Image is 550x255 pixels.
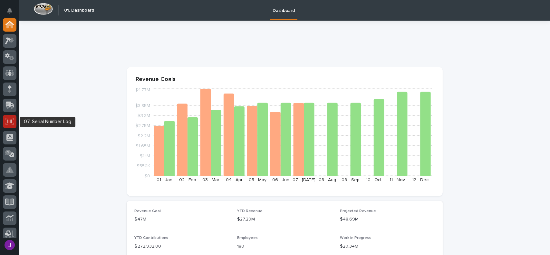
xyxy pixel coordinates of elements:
[318,178,336,182] text: 08 - Aug
[412,178,429,182] text: 12 - Dec
[340,243,435,250] p: $20.34M
[136,143,150,148] tspan: $1.65M
[135,216,230,223] p: $47M
[135,123,150,128] tspan: $2.75M
[237,243,332,250] p: 180
[226,178,242,182] text: 04 - Apr
[340,216,435,223] p: $48.69M
[340,236,371,240] span: Work in Progress
[135,236,169,240] span: YTD Contributions
[340,209,376,213] span: Projected Revenue
[3,238,16,252] button: users-avatar
[237,236,258,240] span: Employees
[135,209,161,213] span: Revenue Goal
[366,178,381,182] text: 10 - Oct
[202,178,219,182] text: 03 - Mar
[8,8,16,18] div: Notifications
[64,8,94,13] h2: 01. Dashboard
[3,4,16,17] button: Notifications
[342,178,360,182] text: 09 - Sep
[135,243,230,250] p: $ 272,932.00
[237,216,332,223] p: $27.29M
[135,88,150,92] tspan: $4.77M
[140,153,150,158] tspan: $1.1M
[136,76,434,83] p: Revenue Goals
[135,103,150,108] tspan: $3.85M
[389,178,405,182] text: 11 - Nov
[137,163,150,168] tspan: $550K
[272,178,289,182] text: 06 - Jun
[138,133,150,138] tspan: $2.2M
[34,3,53,15] img: Workspace Logo
[179,178,196,182] text: 02 - Feb
[248,178,266,182] text: 05 - May
[144,174,150,178] tspan: $0
[293,178,315,182] text: 07 - [DATE]
[156,178,172,182] text: 01 - Jan
[237,209,263,213] span: YTD Revenue
[138,113,150,118] tspan: $3.3M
